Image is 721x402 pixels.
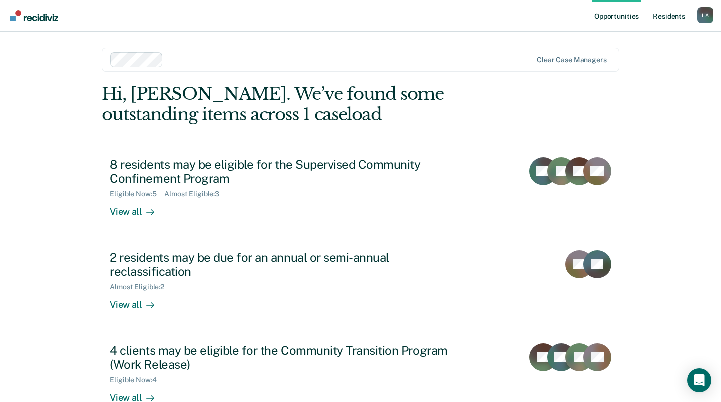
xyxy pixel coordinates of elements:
div: Almost Eligible : 2 [110,283,172,291]
img: Recidiviz [10,10,58,21]
div: 2 residents may be due for an annual or semi-annual reclassification [110,250,461,279]
div: Almost Eligible : 3 [164,190,227,198]
button: Profile dropdown button [697,7,713,23]
a: 2 residents may be due for an annual or semi-annual reclassificationAlmost Eligible:2View all [102,242,619,335]
div: L A [697,7,713,23]
div: View all [110,198,166,218]
div: Clear case managers [537,56,606,64]
div: Open Intercom Messenger [687,368,711,392]
div: 4 clients may be eligible for the Community Transition Program (Work Release) [110,343,461,372]
div: View all [110,291,166,311]
div: Eligible Now : 4 [110,376,164,384]
div: Eligible Now : 5 [110,190,164,198]
div: 8 residents may be eligible for the Supervised Community Confinement Program [110,157,461,186]
div: Hi, [PERSON_NAME]. We’ve found some outstanding items across 1 caseload [102,84,515,125]
a: 8 residents may be eligible for the Supervised Community Confinement ProgramEligible Now:5Almost ... [102,149,619,242]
